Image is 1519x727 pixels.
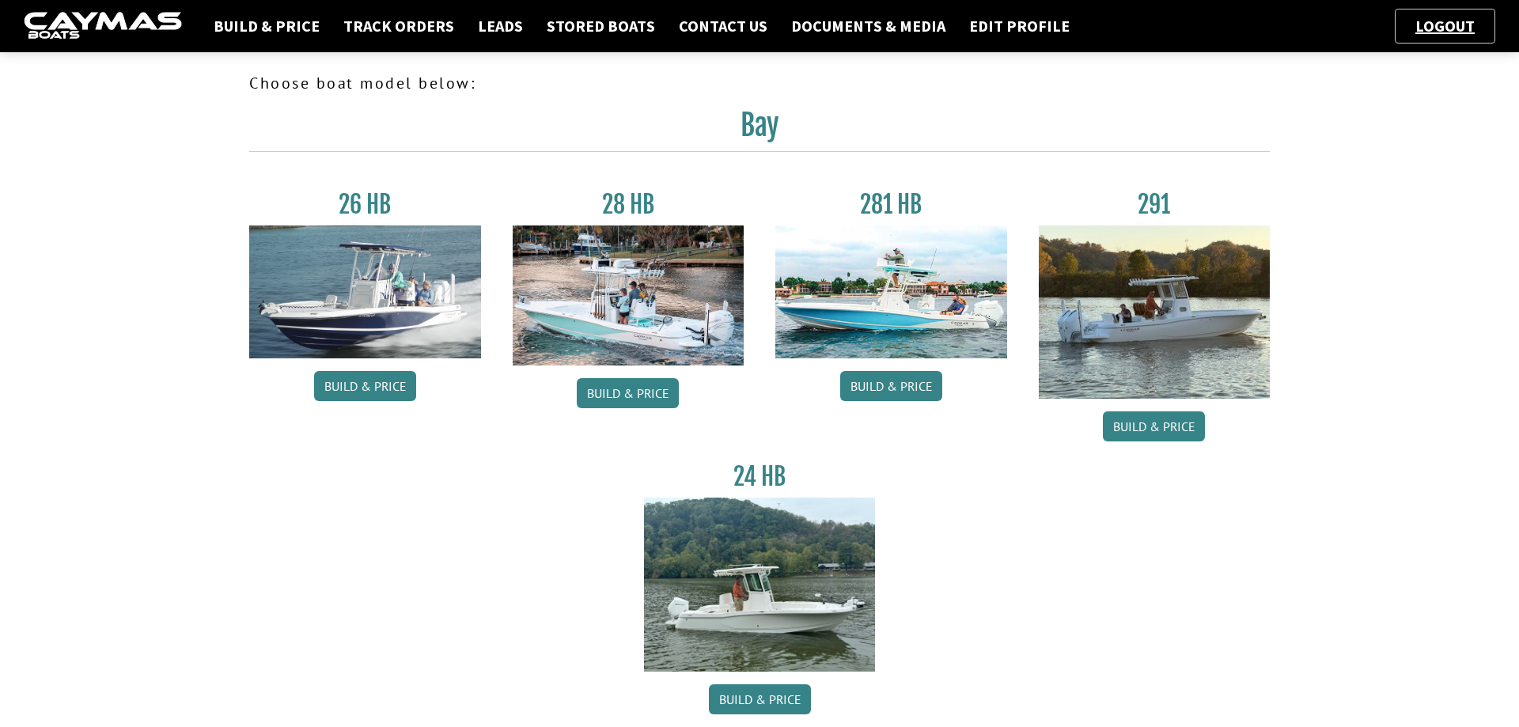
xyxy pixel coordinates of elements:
[1039,190,1271,219] h3: 291
[775,225,1007,358] img: 28-hb-twin.jpg
[206,16,328,36] a: Build & Price
[840,371,942,401] a: Build & Price
[1039,225,1271,399] img: 291_Thumbnail.jpg
[1407,16,1483,36] a: Logout
[513,190,744,219] h3: 28 HB
[961,16,1078,36] a: Edit Profile
[249,190,481,219] h3: 26 HB
[470,16,531,36] a: Leads
[775,190,1007,219] h3: 281 HB
[709,684,811,714] a: Build & Price
[335,16,462,36] a: Track Orders
[513,225,744,365] img: 28_hb_thumbnail_for_caymas_connect.jpg
[249,225,481,358] img: 26_new_photo_resized.jpg
[644,498,876,671] img: 24_HB_thumbnail.jpg
[314,371,416,401] a: Build & Price
[577,378,679,408] a: Build & Price
[24,12,182,41] img: caymas-dealer-connect-2ed40d3bc7270c1d8d7ffb4b79bf05adc795679939227970def78ec6f6c03838.gif
[249,71,1270,95] p: Choose boat model below:
[644,462,876,491] h3: 24 HB
[671,16,775,36] a: Contact Us
[783,16,953,36] a: Documents & Media
[1103,411,1205,441] a: Build & Price
[539,16,663,36] a: Stored Boats
[249,108,1270,152] h2: Bay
